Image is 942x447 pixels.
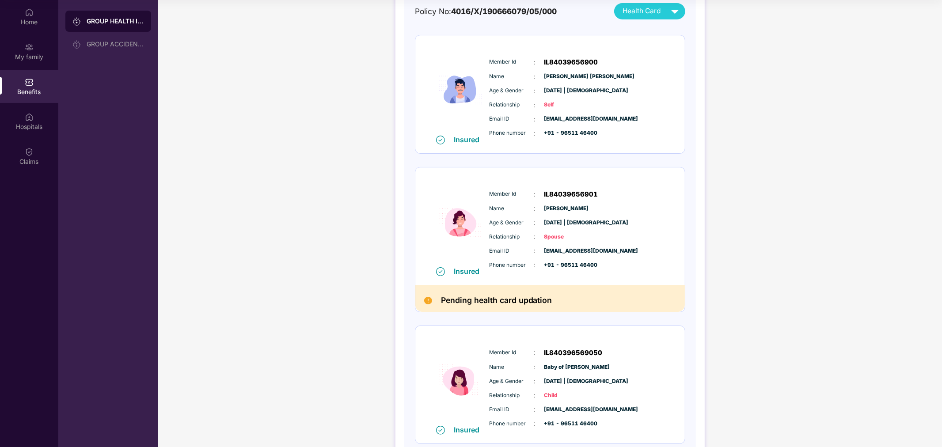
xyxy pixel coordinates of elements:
img: svg+xml;base64,PHN2ZyB4bWxucz0iaHR0cDovL3d3dy53My5vcmcvMjAwMC9zdmciIHdpZHRoPSIxNiIgaGVpZ2h0PSIxNi... [436,426,445,435]
span: Health Card [623,6,661,16]
span: +91 - 96511 46400 [544,420,588,428]
span: Child [544,391,588,400]
span: [DATE] | [DEMOGRAPHIC_DATA] [544,377,588,386]
div: GROUP HEALTH INSURANCE [87,17,144,26]
span: : [533,362,535,372]
span: : [533,260,535,270]
span: : [533,114,535,124]
span: [EMAIL_ADDRESS][DOMAIN_NAME] [544,115,588,123]
span: Relationship [489,391,533,400]
span: [EMAIL_ADDRESS][DOMAIN_NAME] [544,405,588,414]
span: Email ID [489,405,533,414]
span: Email ID [489,115,533,123]
span: : [533,246,535,256]
button: Health Card [614,3,685,19]
img: icon [434,44,487,135]
span: IL84039656900 [544,57,598,68]
div: Insured [454,267,485,276]
span: Spouse [544,233,588,241]
span: Baby of [PERSON_NAME] [544,363,588,371]
span: Phone number [489,261,533,269]
span: Name [489,205,533,213]
span: : [533,390,535,400]
span: [DATE] | [DEMOGRAPHIC_DATA] [544,219,588,227]
img: svg+xml;base64,PHN2ZyB4bWxucz0iaHR0cDovL3d3dy53My5vcmcvMjAwMC9zdmciIHZpZXdCb3g9IjAgMCAyNCAyNCIgd2... [667,4,683,19]
span: 4016/X/190666079/05/000 [451,7,557,16]
img: svg+xml;base64,PHN2ZyB3aWR0aD0iMjAiIGhlaWdodD0iMjAiIHZpZXdCb3g9IjAgMCAyMCAyMCIgZmlsbD0ibm9uZSIgeG... [72,40,81,49]
span: : [533,57,535,67]
span: +91 - 96511 46400 [544,129,588,137]
span: : [533,86,535,96]
img: svg+xml;base64,PHN2ZyBpZD0iSG9zcGl0YWxzIiB4bWxucz0iaHR0cDovL3d3dy53My5vcmcvMjAwMC9zdmciIHdpZHRoPS... [25,113,34,121]
img: icon [434,335,487,425]
span: : [533,405,535,414]
img: svg+xml;base64,PHN2ZyBpZD0iQmVuZWZpdHMiIHhtbG5zPSJodHRwOi8vd3d3LnczLm9yZy8yMDAwL3N2ZyIgd2lkdGg9Ij... [25,78,34,87]
span: Member Id [489,190,533,198]
span: [DATE] | [DEMOGRAPHIC_DATA] [544,87,588,95]
span: : [533,348,535,357]
span: Age & Gender [489,219,533,227]
img: icon [434,176,487,267]
div: Insured [454,425,485,434]
img: svg+xml;base64,PHN2ZyB4bWxucz0iaHR0cDovL3d3dy53My5vcmcvMjAwMC9zdmciIHdpZHRoPSIxNiIgaGVpZ2h0PSIxNi... [436,267,445,276]
span: : [533,218,535,227]
span: +91 - 96511 46400 [544,261,588,269]
span: Age & Gender [489,87,533,95]
span: : [533,419,535,428]
span: Email ID [489,247,533,255]
span: : [533,100,535,110]
span: : [533,376,535,386]
img: svg+xml;base64,PHN2ZyB3aWR0aD0iMjAiIGhlaWdodD0iMjAiIHZpZXdCb3g9IjAgMCAyMCAyMCIgZmlsbD0ibm9uZSIgeG... [25,43,34,52]
span: Member Id [489,58,533,66]
span: Member Id [489,349,533,357]
span: Age & Gender [489,377,533,386]
span: IL84039656901 [544,189,598,200]
div: Insured [454,135,485,144]
span: : [533,72,535,82]
img: svg+xml;base64,PHN2ZyBpZD0iSG9tZSIgeG1sbnM9Imh0dHA6Ly93d3cudzMub3JnLzIwMDAvc3ZnIiB3aWR0aD0iMjAiIG... [25,8,34,17]
h2: Pending health card updation [441,294,552,307]
span: Self [544,101,588,109]
div: GROUP ACCIDENTAL INSURANCE [87,41,144,48]
span: Phone number [489,420,533,428]
span: Name [489,363,533,371]
img: svg+xml;base64,PHN2ZyBpZD0iQ2xhaW0iIHhtbG5zPSJodHRwOi8vd3d3LnczLm9yZy8yMDAwL3N2ZyIgd2lkdGg9IjIwIi... [25,148,34,156]
span: Phone number [489,129,533,137]
img: svg+xml;base64,PHN2ZyB3aWR0aD0iMjAiIGhlaWdodD0iMjAiIHZpZXdCb3g9IjAgMCAyMCAyMCIgZmlsbD0ibm9uZSIgeG... [72,17,81,26]
div: Policy No: [415,5,557,17]
span: Name [489,72,533,81]
span: [PERSON_NAME] [544,205,588,213]
img: svg+xml;base64,PHN2ZyB4bWxucz0iaHR0cDovL3d3dy53My5vcmcvMjAwMC9zdmciIHdpZHRoPSIxNiIgaGVpZ2h0PSIxNi... [436,136,445,144]
span: Relationship [489,101,533,109]
span: : [533,129,535,138]
span: : [533,204,535,213]
img: Pending [424,297,432,305]
span: : [533,189,535,199]
span: : [533,232,535,242]
span: Relationship [489,233,533,241]
span: IL840396569050 [544,348,602,358]
span: [PERSON_NAME] [PERSON_NAME] [544,72,588,81]
span: [EMAIL_ADDRESS][DOMAIN_NAME] [544,247,588,255]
